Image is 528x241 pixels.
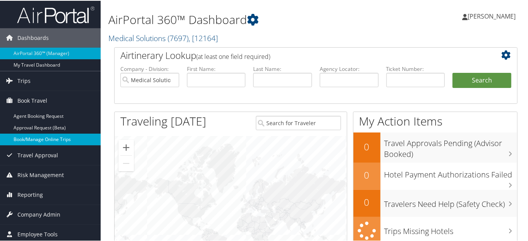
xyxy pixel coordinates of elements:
a: 0Travel Approvals Pending (Advisor Booked) [353,132,517,162]
h3: Hotel Payment Authorizations Failed [384,165,517,179]
span: (at least one field required) [196,52,270,60]
label: Last Name: [253,64,312,72]
h1: My Action Items [353,112,517,129]
h2: 0 [353,168,381,181]
h2: 0 [353,139,381,153]
h3: Travelers Need Help (Safety Check) [384,194,517,209]
label: Agency Locator: [320,64,379,72]
span: Book Travel [17,90,47,110]
label: First Name: [187,64,246,72]
img: airportal-logo.png [17,5,94,23]
h1: Traveling [DATE] [120,112,206,129]
h2: Airtinerary Lookup [120,48,478,61]
span: Travel Approval [17,145,58,164]
h3: Trips Missing Hotels [384,221,517,236]
span: , [ 12164 ] [189,32,218,43]
label: Ticket Number: [386,64,445,72]
a: Medical Solutions [108,32,218,43]
h3: Travel Approvals Pending (Advisor Booked) [384,133,517,159]
a: 0Hotel Payment Authorizations Failed [353,162,517,189]
button: Zoom out [118,155,134,170]
span: Risk Management [17,165,64,184]
span: Dashboards [17,28,49,47]
button: Zoom in [118,139,134,155]
h2: 0 [353,195,381,208]
h1: AirPortal 360™ Dashboard [108,11,385,27]
button: Search [453,72,511,88]
a: 0Travelers Need Help (Safety Check) [353,189,517,216]
span: Trips [17,71,31,90]
span: [PERSON_NAME] [468,11,516,20]
a: [PERSON_NAME] [462,4,523,27]
label: Company - Division: [120,64,179,72]
span: Company Admin [17,204,60,224]
input: Search for Traveler [256,115,341,129]
span: ( 7697 ) [168,32,189,43]
span: Reporting [17,184,43,204]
